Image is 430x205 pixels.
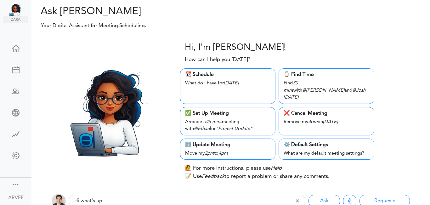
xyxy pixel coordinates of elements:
div: Time Saved [3,130,28,137]
div: ⚙️ Default Settings [284,141,369,149]
div: What are my default meeting settings? [284,149,369,157]
img: Zara.png [57,61,158,162]
i: 4pm [308,120,318,124]
div: Remove my on [284,117,369,126]
div: Schedule Team Meeting [3,88,28,94]
div: ❌ Cancel Meeting [284,110,369,117]
div: Share Meeting Link [3,109,28,115]
a: Change Settings [3,149,28,164]
div: Change Settings [3,152,28,158]
div: ✅ Set Up Meeting [185,110,271,117]
img: Unified Global - Powered by TEAMCAL AI [9,3,28,16]
div: 📆 Schedule [185,71,271,78]
i: 30 mins [284,81,298,93]
i: @Josh [352,88,365,93]
i: @[PERSON_NAME] [302,88,344,93]
i: Help [271,166,282,171]
i: 45 mins [206,120,222,124]
div: Show menu and text [12,181,20,187]
p: 🙋 For more instructions, please use [185,164,282,173]
i: 2pm [205,151,214,156]
i: "Project Update" [216,127,252,131]
div: ⌚️ Find Time [284,71,369,78]
a: ARVEE [1,190,31,204]
img: zara.png [3,16,28,23]
p: How can I help you [DATE]? [185,56,250,64]
div: ℹ️ Update Meeting [185,141,271,149]
h2: Ask [PERSON_NAME] [36,6,226,18]
div: Arrange a meeting with for [185,117,271,133]
div: Home [3,45,28,51]
div: Find with and [284,78,369,101]
div: Move my to [185,149,271,157]
div: What do I have for [185,78,271,87]
i: [DATE] [224,81,239,86]
i: Feedback [202,174,224,179]
h3: Hi, I'm [PERSON_NAME]! [185,43,286,53]
p: Your Digital Assistant for Meeting Scheduling. [37,22,315,30]
i: 4pm [218,151,228,156]
div: ARVEE [8,194,24,202]
i: @Ethan [194,127,210,131]
a: Change side menu [12,181,20,190]
p: 📝 Use to report a problem or share any comments. [185,173,330,181]
i: [DATE] [323,120,338,124]
div: New Meeting [3,66,28,72]
i: [DATE] [284,95,298,100]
